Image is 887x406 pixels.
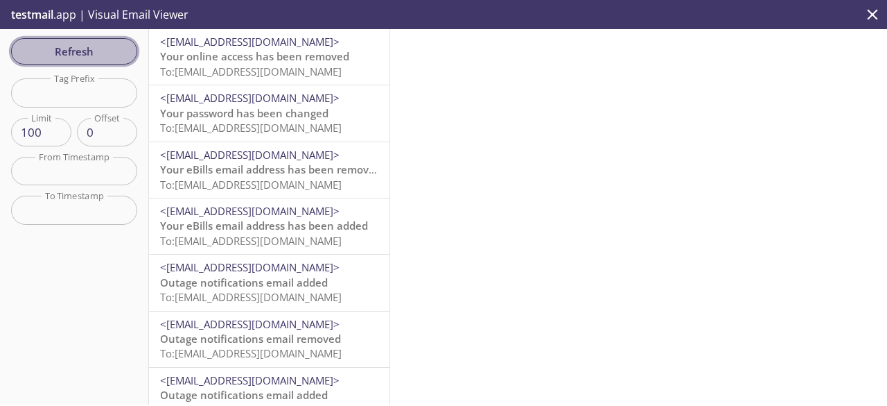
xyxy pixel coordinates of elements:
span: <[EMAIL_ADDRESS][DOMAIN_NAME]> [160,317,340,331]
span: Your online access has been removed [160,49,349,63]
span: Refresh [22,42,126,60]
span: To: [EMAIL_ADDRESS][DOMAIN_NAME] [160,178,342,192]
div: <[EMAIL_ADDRESS][DOMAIN_NAME]>Outage notifications email removedTo:[EMAIL_ADDRESS][DOMAIN_NAME] [149,312,389,367]
div: <[EMAIL_ADDRESS][DOMAIN_NAME]>Outage notifications email addedTo:[EMAIL_ADDRESS][DOMAIN_NAME] [149,255,389,310]
span: <[EMAIL_ADDRESS][DOMAIN_NAME]> [160,204,340,218]
span: <[EMAIL_ADDRESS][DOMAIN_NAME]> [160,260,340,274]
span: To: [EMAIL_ADDRESS][DOMAIN_NAME] [160,121,342,135]
span: Outage notifications email added [160,388,328,402]
span: <[EMAIL_ADDRESS][DOMAIN_NAME]> [160,35,340,49]
span: <[EMAIL_ADDRESS][DOMAIN_NAME]> [160,148,340,162]
span: To: [EMAIL_ADDRESS][DOMAIN_NAME] [160,234,342,248]
span: testmail [11,7,53,22]
span: To: [EMAIL_ADDRESS][DOMAIN_NAME] [160,346,342,360]
span: Your password has been changed [160,106,328,120]
span: Outage notifications email removed [160,332,341,346]
span: To: [EMAIL_ADDRESS][DOMAIN_NAME] [160,65,342,78]
div: <[EMAIL_ADDRESS][DOMAIN_NAME]>Your eBills email address has been removedTo:[EMAIL_ADDRESS][DOMAIN... [149,142,389,198]
span: Your eBills email address has been added [160,219,368,232]
span: Your eBills email address has been removed [160,162,381,176]
button: Refresh [11,38,137,65]
span: <[EMAIL_ADDRESS][DOMAIN_NAME]> [160,373,340,387]
div: <[EMAIL_ADDRESS][DOMAIN_NAME]>Your eBills email address has been addedTo:[EMAIL_ADDRESS][DOMAIN_N... [149,198,389,254]
span: Outage notifications email added [160,276,328,289]
div: <[EMAIL_ADDRESS][DOMAIN_NAME]>Your password has been changedTo:[EMAIL_ADDRESS][DOMAIN_NAME] [149,85,389,141]
span: <[EMAIL_ADDRESS][DOMAIN_NAME]> [160,91,340,105]
div: <[EMAIL_ADDRESS][DOMAIN_NAME]>Your online access has been removedTo:[EMAIL_ADDRESS][DOMAIN_NAME] [149,29,389,85]
span: To: [EMAIL_ADDRESS][DOMAIN_NAME] [160,290,342,304]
